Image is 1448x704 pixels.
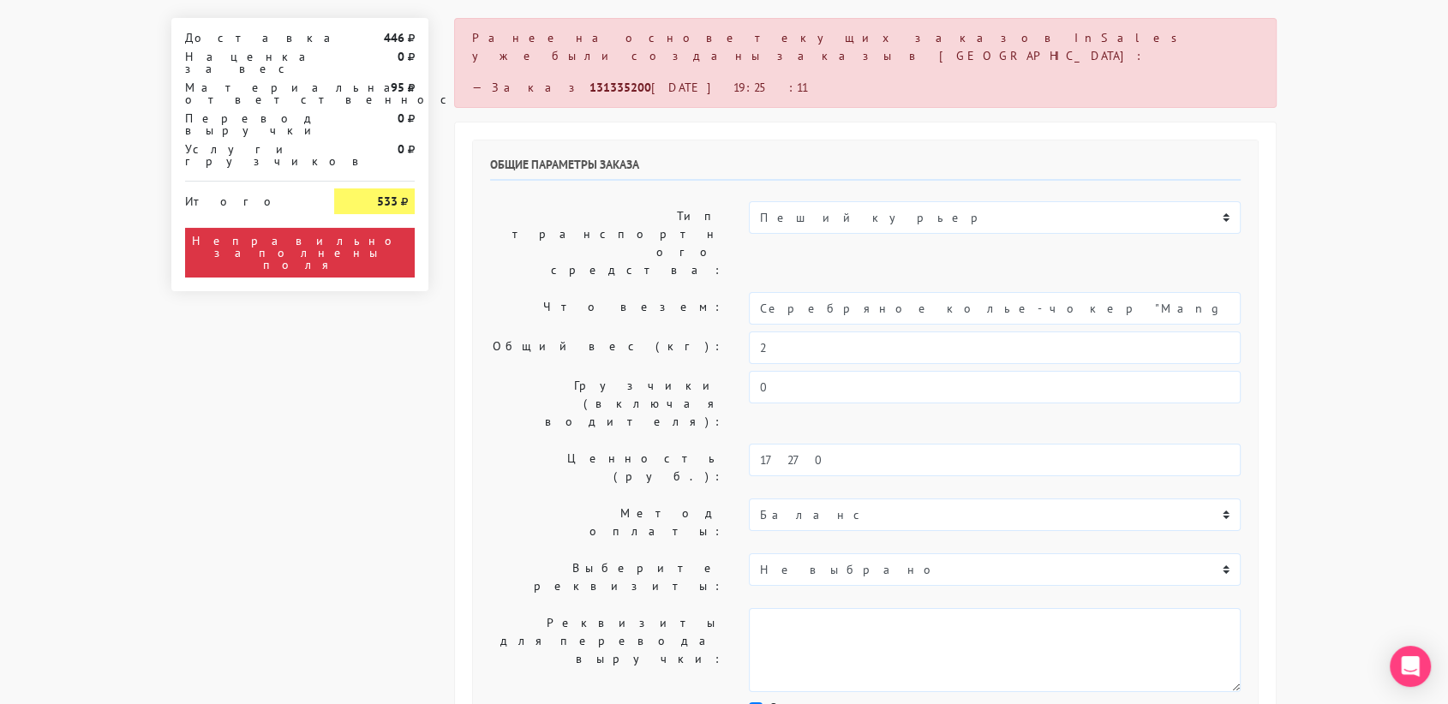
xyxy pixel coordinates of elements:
[477,201,736,285] label: Тип транспортного средства:
[477,553,736,601] label: Выберите реквизиты:
[172,143,321,167] div: Услуги грузчиков
[384,30,404,45] strong: 446
[477,371,736,437] label: Грузчики (включая водителя):
[1390,646,1431,687] div: Open Intercom Messenger
[172,81,321,105] div: Материальная ответственность
[477,444,736,492] label: Ценность (руб.):
[377,194,398,209] strong: 533
[398,141,404,157] strong: 0
[185,188,308,207] div: Итого
[477,331,736,364] label: Общий вес (кг):
[589,80,651,95] strong: 131335200
[391,80,404,95] strong: 95
[398,49,404,64] strong: 0
[477,498,736,546] label: Метод оплаты:
[398,110,404,126] strong: 0
[172,112,321,136] div: Перевод выручки
[472,29,1259,65] p: Ранее на основе текущих заказов InSales уже были созданы заказы в [GEOGRAPHIC_DATA]:
[172,51,321,75] div: Наценка за вес
[472,79,1259,97] div: — Заказ [DATE] 19:25:11
[477,292,736,325] label: Что везем:
[185,228,415,277] div: Неправильно заполнены поля
[490,158,1241,181] h6: Общие параметры заказа
[477,608,736,692] label: Реквизиты для перевода выручки:
[172,32,321,44] div: Доставка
